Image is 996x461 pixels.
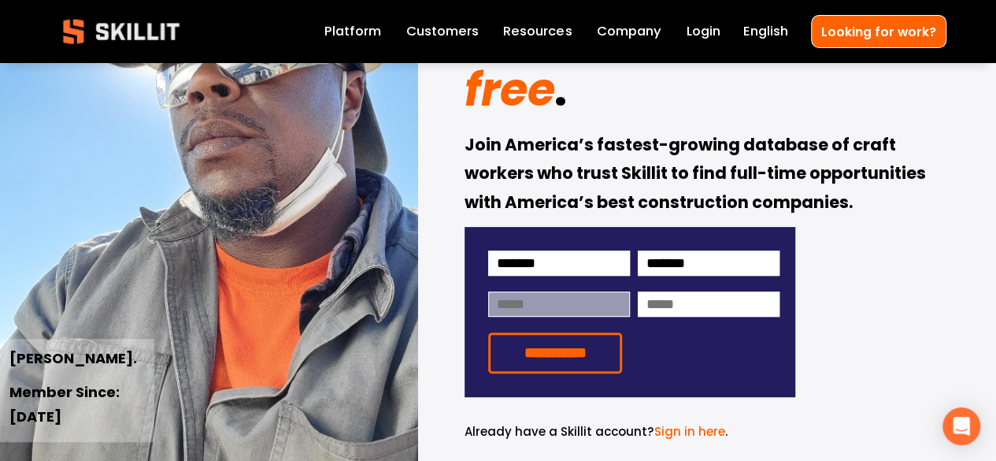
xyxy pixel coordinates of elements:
[465,422,795,441] p: .
[9,381,123,430] strong: Member Since: [DATE]
[324,20,381,43] a: Platform
[503,20,572,43] a: folder dropdown
[9,348,137,372] strong: [PERSON_NAME].
[942,407,980,445] div: Open Intercom Messenger
[465,423,654,440] span: Already have a Skillit account?
[554,55,566,133] strong: .
[743,20,788,43] div: language picker
[465,132,929,219] strong: Join America’s fastest-growing database of craft workers who trust Skillit to find full-time oppo...
[811,15,946,47] a: Looking for work?
[406,20,479,43] a: Customers
[597,20,661,43] a: Company
[503,22,572,42] span: Resources
[50,8,193,55] img: Skillit
[654,423,725,440] a: Sign in here
[687,20,720,43] a: Login
[743,22,788,42] span: English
